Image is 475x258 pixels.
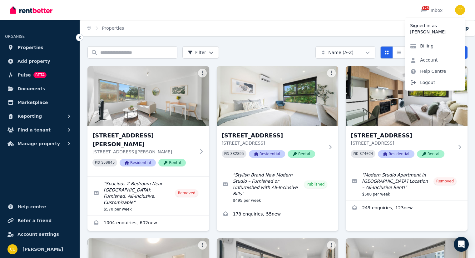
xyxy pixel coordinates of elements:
a: PulseBETA [5,69,75,81]
a: Enquiries for 1 Campbell St, Parramatta [87,216,209,231]
p: [STREET_ADDRESS] [351,140,454,146]
span: Logout [405,77,465,88]
button: Compact list view [393,46,405,59]
span: Residential [249,150,285,158]
a: Edit listing: Spacious 2-Bedroom Near Parramatta: Furnished, All-Inclusive, Customizable [87,177,209,216]
a: Account settings [5,228,75,241]
h3: [STREET_ADDRESS][PERSON_NAME] [92,131,195,149]
span: Add property [17,57,50,65]
span: Find a tenant [17,126,51,134]
p: [PERSON_NAME] [410,29,460,35]
a: 1/38 Croydon La, Lakemba[STREET_ADDRESS][STREET_ADDRESS]PID 382895ResidentialRental [217,66,339,168]
small: PID [353,152,358,156]
div: Inbox [421,7,443,13]
span: Name (A-Z) [328,49,354,56]
span: Filter [188,49,206,56]
span: BETA [33,72,47,78]
small: PID [224,152,229,156]
div: View options [380,46,417,59]
span: 11254 [422,6,429,10]
span: Rental [158,159,186,166]
a: Account [405,54,443,66]
a: Documents [5,82,75,95]
button: More options [327,69,336,77]
img: 1 Campbell St, Parramatta [87,66,209,126]
nav: Breadcrumb [80,20,131,36]
span: Reporting [17,112,42,120]
a: Help Centre [405,66,451,77]
a: Help centre [5,201,75,213]
img: Chris Ellsmore [7,244,17,254]
p: Signed in as [410,22,460,29]
code: 374024 [359,152,373,156]
a: Billing [405,40,438,52]
span: Pulse [17,71,31,79]
span: Residential [378,150,414,158]
button: More options [198,69,207,77]
h3: [STREET_ADDRESS] [222,131,325,140]
a: Properties [102,26,124,31]
code: 360845 [101,161,115,165]
a: Marketplace [5,96,75,109]
a: Edit listing: Modern Studio Apartment in Prime Northern Beaches Location – All-Inclusive Rent! [346,168,468,201]
button: Card view [380,46,393,59]
button: Reporting [5,110,75,122]
a: 1/479 Sydney Rd, Balgowlah[STREET_ADDRESS][STREET_ADDRESS]PID 374024ResidentialRental [346,66,468,168]
span: Manage property [17,140,60,147]
a: Enquiries for 1/479 Sydney Rd, Balgowlah [346,201,468,216]
span: Properties [17,44,43,51]
button: Filter [182,46,219,59]
span: Account settings [17,231,59,238]
img: RentBetter [10,5,52,15]
small: PID [95,161,100,164]
span: [PERSON_NAME] [22,246,63,253]
a: Properties [5,41,75,54]
img: 1/479 Sydney Rd, Balgowlah [346,66,468,126]
a: Edit listing: Stylish Brand New Modern Studio – Furnished or Unfurnished with All-Inclusive Bills [217,168,339,207]
a: 1 Campbell St, Parramatta[STREET_ADDRESS][PERSON_NAME][STREET_ADDRESS][PERSON_NAME]PID 360845Resi... [87,66,209,176]
span: Rental [417,150,444,158]
button: Manage property [5,137,75,150]
span: ORGANISE [5,34,25,39]
button: Name (A-Z) [315,46,375,59]
span: Marketplace [17,99,48,106]
a: Refer a friend [5,214,75,227]
span: Refer a friend [17,217,52,224]
div: Open Intercom Messenger [454,237,469,252]
span: Documents [17,85,45,92]
img: 1/38 Croydon La, Lakemba [217,66,339,126]
span: Help centre [17,203,46,211]
span: Residential [120,159,156,166]
p: [STREET_ADDRESS][PERSON_NAME] [92,149,195,155]
span: Rental [288,150,315,158]
button: More options [327,241,336,250]
code: 382895 [230,152,244,156]
h3: [STREET_ADDRESS] [351,131,454,140]
a: Add property [5,55,75,67]
p: [STREET_ADDRESS] [222,140,325,146]
button: Find a tenant [5,124,75,136]
img: Chris Ellsmore [455,5,465,15]
a: Enquiries for 1/38 Croydon La, Lakemba [217,207,339,222]
button: More options [198,241,207,250]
